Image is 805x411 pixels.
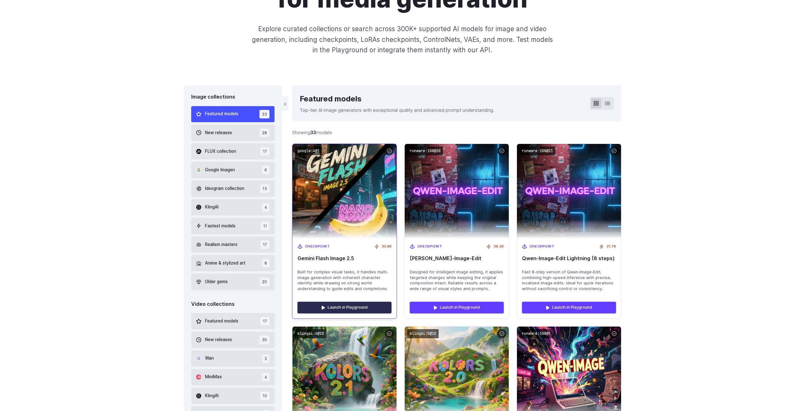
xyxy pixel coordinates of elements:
[260,184,269,193] span: 13
[191,93,275,101] div: Image collections
[295,329,326,338] code: klingai:4@10
[494,244,504,249] span: 36.2K
[191,274,275,290] button: Older gems 20
[300,93,494,105] div: Featured models
[191,351,275,367] button: Wan 2
[205,260,245,267] span: Anime & stylized art
[259,335,269,344] span: 30
[191,106,275,122] button: Featured models 33
[205,129,232,136] span: New releases
[530,244,555,249] span: Checkpoint
[407,146,443,156] code: runware:108@20
[191,369,275,385] button: MiniMax 4
[295,146,322,156] code: google:4@1
[191,300,275,308] div: Video collections
[297,302,391,313] a: Launch in Playground
[297,269,391,292] span: Built for complex visual tasks, it handles multi-image generation with coherent character identit...
[259,110,269,118] span: 33
[205,355,214,362] span: Wan
[260,317,269,325] span: 17
[519,329,553,338] code: runware:108@1
[205,223,236,230] span: Fastest models
[191,199,275,215] button: KlingAI 4
[405,144,509,239] img: Qwen‑Image‑Edit
[191,143,275,159] button: FLUX collection 17
[282,96,288,111] button: ‹
[205,241,237,248] span: Realism masters
[262,203,269,212] span: 4
[191,332,275,348] button: New releases 30
[205,204,219,211] span: KlingAI
[191,313,275,329] button: Featured models 17
[260,391,269,400] span: 10
[262,373,269,381] span: 4
[262,259,269,267] span: 8
[522,255,616,261] span: Qwen‑Image‑Edit Lightning (8 steps)
[300,106,494,114] p: Top-tier AI image generators with exceptional quality and advanced prompt understanding.
[191,180,275,197] button: Ideogram collection 13
[260,277,269,286] span: 20
[260,147,269,156] span: 17
[522,302,616,313] a: Launch in Playground
[205,185,244,192] span: Ideogram collection
[310,130,316,135] strong: 33
[410,302,504,313] a: Launch in Playground
[410,255,504,261] span: [PERSON_NAME]‑Image‑Edit
[517,144,621,239] img: Qwen‑Image‑Edit Lightning (8 steps)
[407,329,439,338] code: klingai:5@10
[522,269,616,292] span: Fast 8-step version of Qwen‑Image‑Edit, combining high-speed inference with precise, localized im...
[305,244,330,249] span: Checkpoint
[205,318,238,325] span: Featured models
[205,336,232,343] span: New releases
[417,244,442,249] span: Checkpoint
[191,125,275,141] button: New releases 28
[292,129,332,136] div: Showing models
[205,278,228,285] span: Older gems
[410,269,504,292] span: Designed for intelligent image editing, it applies targeted changes while keeping the original co...
[249,24,556,55] p: Explore curated collections or search across 300K+ supported AI models for image and video genera...
[261,222,269,230] span: 11
[287,139,402,243] img: Gemini Flash Image 2.5
[260,240,269,249] span: 17
[191,237,275,253] button: Realism masters 17
[382,244,391,249] span: 33.8K
[205,167,235,174] span: Google Imagen
[191,255,275,271] button: Anime & stylized art 8
[519,146,555,156] code: runware:108@21
[191,162,275,178] button: Google Imagen 6
[262,166,269,174] span: 6
[205,148,236,155] span: FLUX collection
[205,111,238,117] span: Featured models
[191,218,275,234] button: Fastest models 11
[262,354,269,363] span: 2
[205,392,219,399] span: KlingAI
[260,128,269,137] span: 28
[297,255,391,261] span: Gemini Flash Image 2.5
[191,388,275,404] button: KlingAI 10
[205,374,222,380] span: MiniMax
[607,244,616,249] span: 21.7K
